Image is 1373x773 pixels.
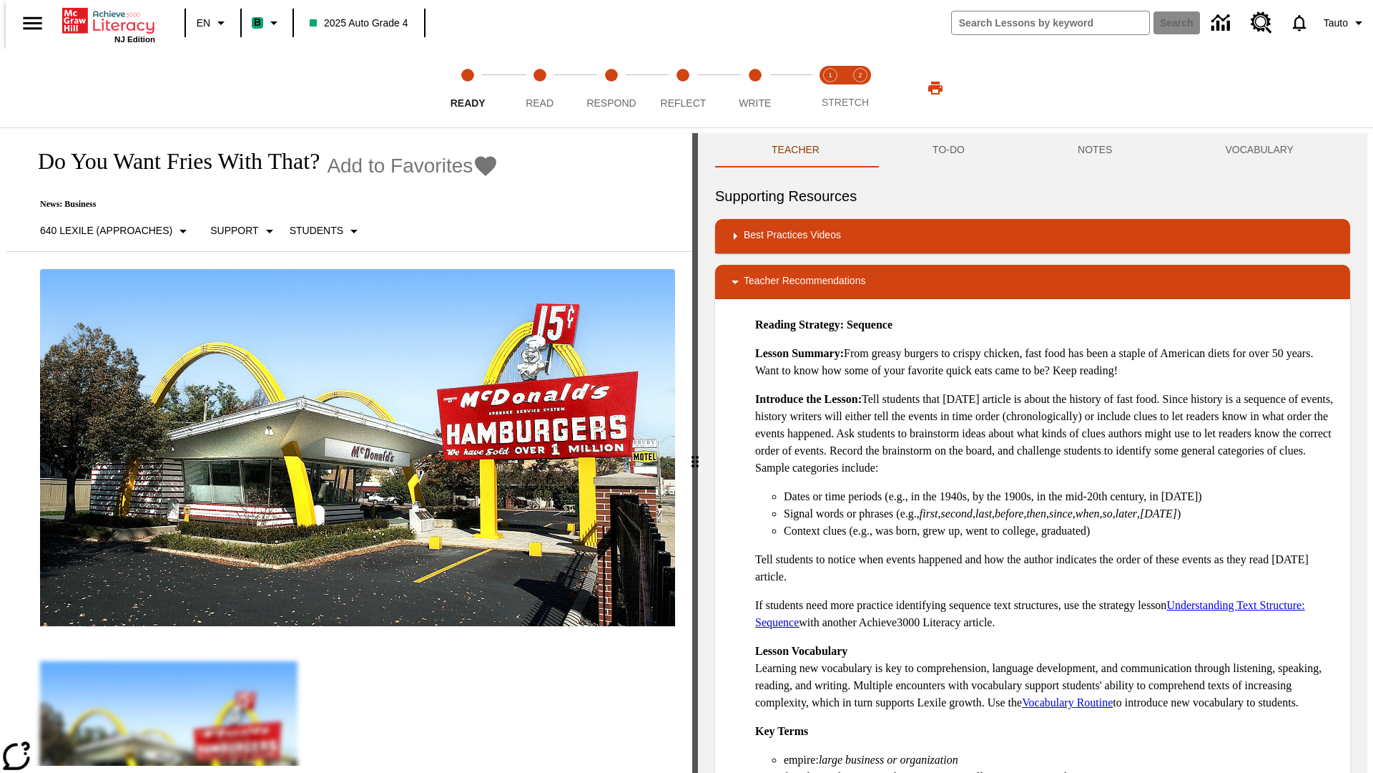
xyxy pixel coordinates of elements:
p: Tell students to notice when events happened and how the author indicates the order of these even... [755,551,1339,585]
p: If students need more practice identifying sequence text structures, use the strategy lesson with... [755,597,1339,631]
em: then [1026,507,1046,520]
a: Notifications [1281,4,1318,42]
span: Write [739,97,771,109]
span: Reflect [661,97,707,109]
li: empire: [784,752,1339,769]
span: Add to Favorites [327,155,473,178]
em: last [975,507,992,520]
p: Tell students that [DATE] article is about the history of fast food. Since history is a sequence ... [755,391,1339,477]
span: 2025 Auto Grade 4 [310,16,408,31]
a: Resource Center, Will open in new tab [1242,4,1281,42]
p: Students [290,223,343,238]
p: Teacher Recommendations [744,273,865,291]
a: Vocabulary Routine [1022,696,1113,709]
button: Write step 5 of 5 [714,49,797,127]
p: Best Practices Videos [744,228,841,245]
button: NOTES [1021,133,1168,167]
button: Respond step 3 of 5 [570,49,653,127]
span: Ready [451,97,486,109]
em: later [1116,507,1137,520]
p: Support [210,223,258,238]
button: Stretch Read step 1 of 2 [809,49,851,127]
span: B [254,14,261,31]
button: Add to Favorites - Do You Want Fries With That? [327,153,498,178]
button: Select Student [284,218,368,244]
input: search field [952,11,1149,34]
div: Teacher Recommendations [715,265,1350,299]
em: so [1103,507,1113,520]
button: TO-DO [876,133,1021,167]
text: 1 [828,72,832,79]
em: [DATE] [1140,507,1177,520]
li: Signal words or phrases (e.g., , , , , , , , , , ) [784,505,1339,522]
a: Understanding Text Structure: Sequence [755,599,1305,628]
button: Read step 2 of 5 [498,49,581,127]
strong: Key Terms [755,725,808,737]
em: large business or organization [819,754,958,766]
em: when [1076,507,1100,520]
p: 640 Lexile (Approaches) [40,223,172,238]
div: Press Enter or Spacebar and then press right and left arrow keys to move the slider [692,133,698,773]
span: NJ Edition [114,35,155,44]
button: Select Lexile, 640 Lexile (Approaches) [34,218,197,244]
a: Data Center [1203,4,1242,43]
span: EN [197,16,210,31]
div: Instructional Panel Tabs [715,133,1350,167]
button: Profile/Settings [1318,10,1373,36]
em: first [920,507,938,520]
em: second [941,507,973,520]
strong: Sequence [847,319,892,331]
button: Teacher [715,133,876,167]
strong: Lesson Vocabulary [755,645,847,657]
strong: Lesson Summary: [755,347,844,359]
button: Scaffolds, Support [205,218,283,244]
div: Best Practices Videos [715,219,1350,253]
div: activity [698,133,1367,773]
text: 2 [858,72,862,79]
span: Respond [586,97,636,109]
button: Open side menu [11,2,54,44]
button: Print [912,75,958,101]
h6: Supporting Resources [715,185,1350,208]
button: Stretch Respond step 2 of 2 [840,49,881,127]
p: Learning new vocabulary is key to comprehension, language development, and communication through ... [755,643,1339,711]
span: STRETCH [822,97,869,108]
strong: Introduce the Lesson: [755,393,862,405]
button: VOCABULARY [1168,133,1350,167]
span: Read [526,97,553,109]
p: From greasy burgers to crispy chicken, fast food has been a staple of American diets for over 50 ... [755,345,1339,379]
button: Ready step 1 of 5 [426,49,509,127]
li: Dates or time periods (e.g., in the 1940s, by the 1900s, in the mid-20th century, in [DATE]) [784,488,1339,505]
div: Home [62,5,155,44]
button: Boost Class color is mint green. Change class color [246,10,288,36]
h1: Do You Want Fries With That? [23,148,320,175]
p: News: Business [23,199,498,210]
strong: Reading Strategy: [755,319,844,331]
span: Tauto [1324,16,1348,31]
div: reading [6,133,692,766]
button: Reflect step 4 of 5 [641,49,724,127]
button: Language: EN, Select a language [190,10,236,36]
li: Context clues (e.g., was born, grew up, went to college, graduated) [784,522,1339,540]
img: One of the first McDonald's stores, with the iconic red sign and golden arches. [40,269,675,627]
em: since [1049,507,1073,520]
em: before [995,507,1023,520]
